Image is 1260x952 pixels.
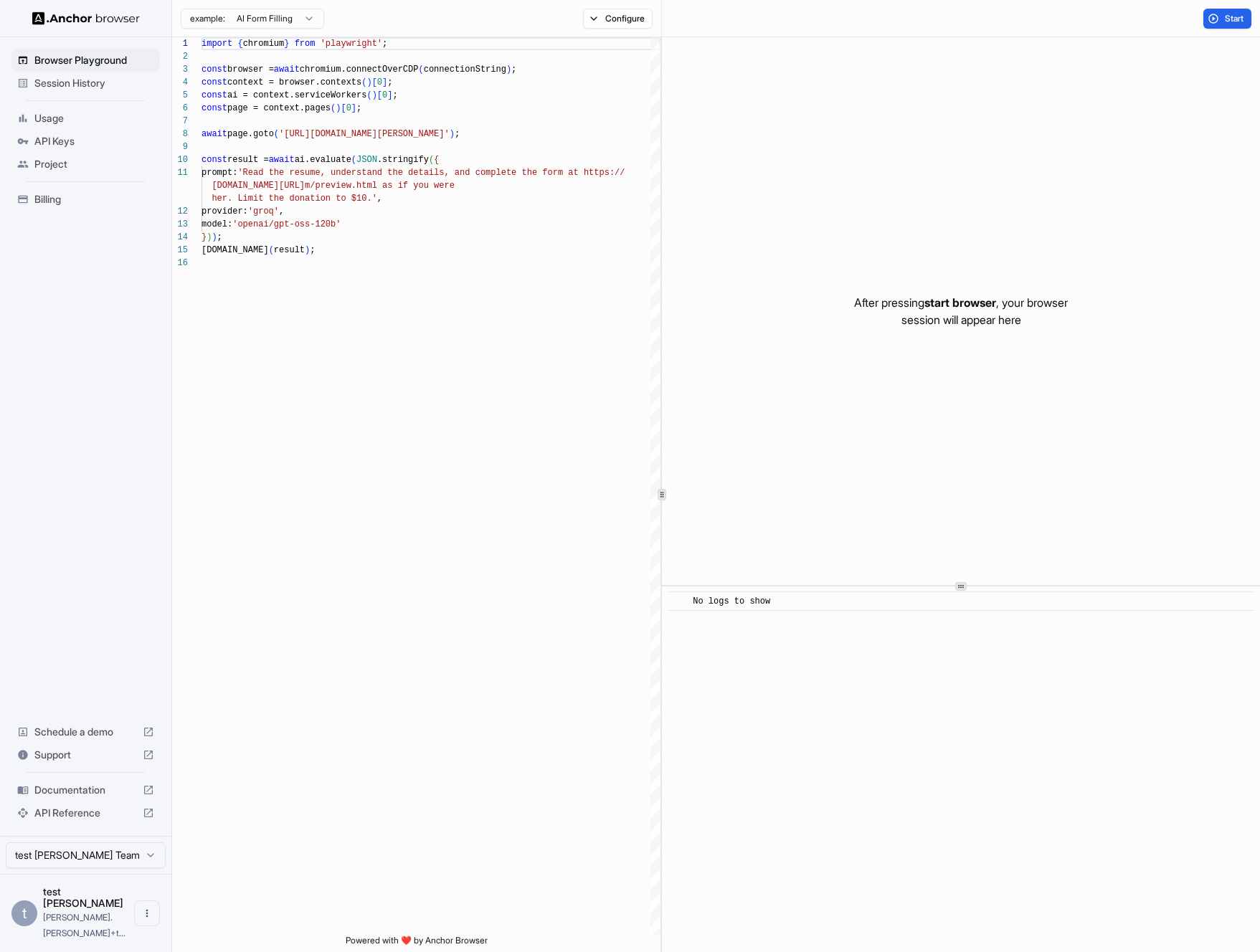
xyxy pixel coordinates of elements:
[202,90,227,100] span: const
[243,39,285,49] span: chromium
[202,219,232,229] span: model:
[11,153,160,176] div: Project
[434,155,439,165] span: {
[11,900,37,926] div: t
[202,206,248,216] span: provider:
[172,205,188,218] div: 12
[34,53,154,67] span: Browser Playground
[172,63,188,76] div: 3
[382,77,387,87] span: ]
[1225,13,1245,24] span: Start
[274,65,300,75] span: await
[496,168,625,178] span: lete the form at https://
[455,129,460,139] span: ;
[11,188,160,211] div: Billing
[227,90,366,100] span: ai = context.serviceWorkers
[34,76,154,90] span: Session History
[11,743,160,766] div: Support
[227,129,274,139] span: page.goto
[34,192,154,206] span: Billing
[351,103,356,113] span: ]
[172,89,188,102] div: 5
[34,725,137,739] span: Schedule a demo
[387,90,392,100] span: ]
[11,801,160,824] div: API Reference
[341,103,346,113] span: [
[11,72,160,95] div: Session History
[924,295,996,310] span: start browser
[295,155,351,165] span: ai.evaluate
[172,76,188,89] div: 4
[212,194,376,204] span: her. Limit the donation to $10.'
[305,181,455,191] span: m/preview.html as if you were
[346,935,488,952] span: Powered with ❤️ by Anchor Browser
[202,129,227,139] span: await
[212,232,217,242] span: )
[172,128,188,141] div: 8
[377,90,382,100] span: [
[424,65,506,75] span: connectionString
[11,720,160,743] div: Schedule a demo
[172,257,188,270] div: 16
[336,103,341,113] span: )
[274,129,279,139] span: (
[305,245,310,255] span: )
[583,9,653,29] button: Configure
[429,155,434,165] span: (
[202,232,207,242] span: }
[34,748,137,762] span: Support
[172,115,188,128] div: 7
[34,111,154,125] span: Usage
[190,13,225,24] span: example:
[227,77,361,87] span: context = browser.contexts
[295,39,316,49] span: from
[202,103,227,113] span: const
[134,900,160,926] button: Open menu
[1203,9,1251,29] button: Start
[43,912,125,938] span: john.marbach+test1@gmail.com
[377,77,382,87] span: 0
[392,90,397,100] span: ;
[269,155,295,165] span: await
[361,77,366,87] span: (
[248,206,279,216] span: 'groq'
[382,39,387,49] span: ;
[366,77,371,87] span: )
[34,806,137,820] span: API Reference
[34,783,137,797] span: Documentation
[418,65,423,75] span: (
[372,77,377,87] span: [
[172,244,188,257] div: 15
[693,596,770,606] span: No logs to show
[372,90,377,100] span: )
[300,65,419,75] span: chromium.connectOverCDP
[356,155,377,165] span: JSON
[202,39,232,49] span: import
[217,232,222,242] span: ;
[279,206,284,216] span: ,
[274,245,305,255] span: result
[202,77,227,87] span: const
[32,11,140,25] img: Anchor Logo
[237,168,496,178] span: 'Read the resume, understand the details, and comp
[212,181,305,191] span: [DOMAIN_NAME][URL]
[34,134,154,148] span: API Keys
[172,231,188,244] div: 14
[269,245,274,255] span: (
[172,166,188,179] div: 11
[511,65,516,75] span: ;
[331,103,336,113] span: (
[202,245,269,255] span: [DOMAIN_NAME]
[207,232,212,242] span: )
[172,37,188,50] div: 1
[382,90,387,100] span: 0
[172,153,188,166] div: 10
[202,155,227,165] span: const
[346,103,351,113] span: 0
[172,102,188,115] div: 6
[11,49,160,72] div: Browser Playground
[43,885,123,909] span: test john
[172,141,188,153] div: 9
[377,194,382,204] span: ,
[202,168,237,178] span: prompt:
